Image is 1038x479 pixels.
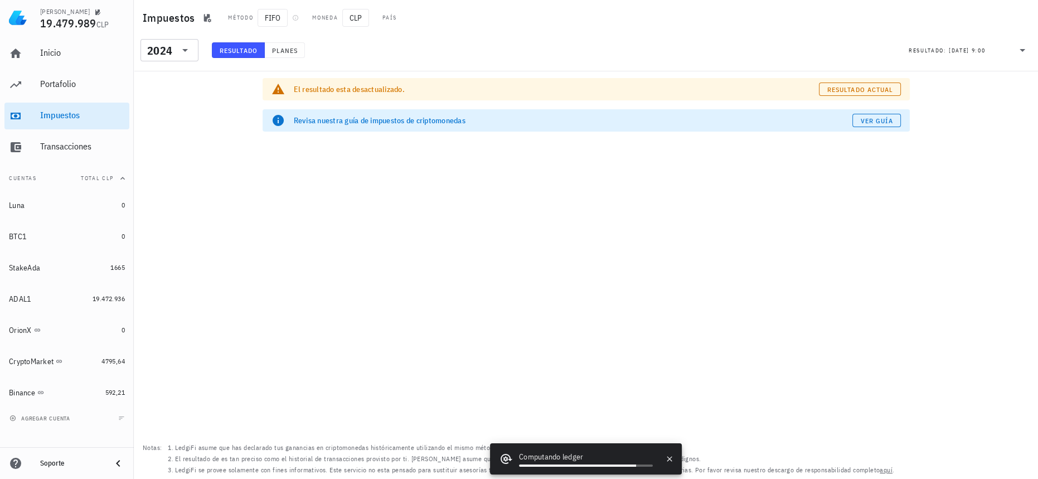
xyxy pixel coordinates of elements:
h1: Impuestos [143,9,199,27]
li: LedgiFi se provee solamente con fines informativos. Este servicio no esta pensado para sustituir ... [175,465,894,476]
span: 1665 [110,263,125,272]
div: avatar [1013,9,1031,27]
div: CL-icon [401,11,415,25]
div: Portafolio [40,79,125,89]
span: Resultado actual [827,85,893,94]
a: Portafolio [4,71,129,98]
div: Transacciones [40,141,125,152]
button: Resultado [212,42,265,58]
div: 2024 [140,39,198,61]
div: Resultado:[DATE] 9:00 [902,40,1036,61]
a: CryptoMarket 4795,64 [4,348,129,375]
span: Total CLP [81,175,114,182]
li: El resultado de es tan preciso como el historial de transacciones provisto por ti. [PERSON_NAME] ... [175,453,894,465]
span: Resultado [219,46,258,55]
div: StakeAda [9,263,40,273]
footer: Notas: [134,439,1038,479]
button: CuentasTotal CLP [4,165,129,192]
div: Revisa nuestra guía de impuestos de criptomonedas [294,115,852,126]
span: 19.472.936 [93,294,125,303]
div: País [382,13,397,22]
div: Moneda [312,13,338,22]
span: 4795,64 [101,357,125,365]
a: Impuestos [4,103,129,129]
span: Planes [271,46,298,55]
div: Soporte [40,459,103,468]
a: Binance 592,21 [4,379,129,406]
button: Planes [265,42,305,58]
div: Impuestos [40,110,125,120]
span: Ver guía [860,117,893,125]
a: Inicio [4,40,129,67]
button: Resultado actual [819,83,900,96]
span: 0 [122,326,125,334]
div: Resultado: [909,43,949,57]
span: 19.479.989 [40,16,96,31]
div: Computando ledger [519,451,653,465]
a: Transacciones [4,134,129,161]
a: StakeAda 1665 [4,254,129,281]
a: Ver guía [852,114,901,127]
span: CLP [342,9,369,27]
span: agregar cuenta [12,415,70,422]
div: Luna [9,201,25,210]
div: [PERSON_NAME] [40,7,90,16]
img: LedgiFi [9,9,27,27]
div: CryptoMarket [9,357,54,366]
div: [DATE] 9:00 [949,45,985,56]
div: Binance [9,388,35,398]
span: 0 [122,232,125,240]
div: ADAL1 [9,294,31,304]
a: BTC1 0 [4,223,129,250]
div: Inicio [40,47,125,58]
a: OrionX 0 [4,317,129,343]
a: Luna 0 [4,192,129,219]
div: El resultado esta desactualizado. [294,84,819,95]
span: 0 [122,201,125,209]
div: 2024 [147,45,172,56]
button: agregar cuenta [7,413,75,424]
a: aquí [880,466,893,474]
span: FIFO [258,9,288,27]
span: CLP [96,20,109,30]
div: OrionX [9,326,32,335]
li: LedgiFi asume que has declarado tus ganancias en criptomonedas históricamente utilizando el mismo... [175,442,894,453]
div: BTC1 [9,232,27,241]
div: Método [228,13,253,22]
a: ADAL1 19.472.936 [4,286,129,312]
span: 592,21 [105,388,125,396]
